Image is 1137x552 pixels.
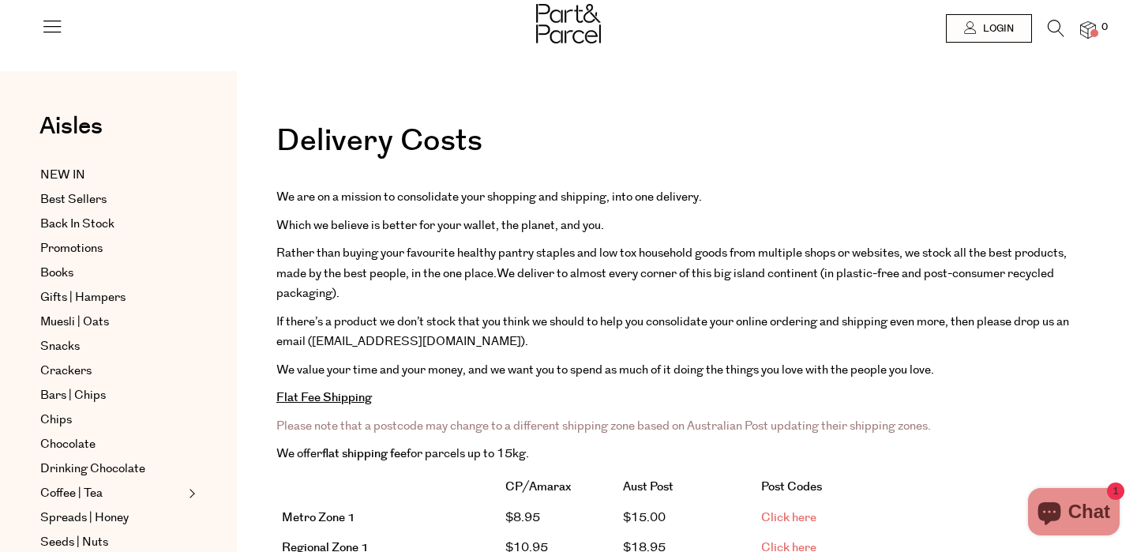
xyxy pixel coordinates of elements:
strong: Flat Fee Shipping [276,389,372,406]
a: Chocolate [40,435,184,454]
img: Part&Parcel [536,4,601,43]
span: Best Sellers [40,190,107,209]
strong: flat shipping fee [322,445,407,462]
a: Chips [40,411,184,430]
strong: Metro Zone 1 [282,509,355,526]
span: Gifts | Hampers [40,288,126,307]
span: Back In Stock [40,215,114,234]
span: 0 [1098,21,1112,35]
span: Crackers [40,362,92,381]
a: Aisles [39,115,103,154]
inbox-online-store-chat: Shopify online store chat [1023,488,1124,539]
p: We deliver to almost every corner of this big island continent (in plastic-free and post-consumer... [276,243,1098,304]
span: If there’s a product we don’t stock that you think we should to help you consolidate your online ... [276,314,1069,351]
a: Seeds | Nuts [40,533,184,552]
span: Seeds | Nuts [40,533,108,552]
a: Login [946,14,1032,43]
span: Chips [40,411,72,430]
a: Drinking Chocolate [40,460,184,479]
span: We value your time and your money, and we want you to spend as much of it doing the things you lo... [276,362,934,378]
a: Promotions [40,239,184,258]
strong: Aust Post [623,479,674,495]
a: Spreads | Honey [40,509,184,528]
span: Please note that a postcode may change to a different shipping zone based on Australian Post upda... [276,418,931,434]
span: Spreads | Honey [40,509,129,528]
span: Snacks [40,337,80,356]
span: Coffee | Tea [40,484,103,503]
span: Rather than buying your favourite healthy pantry staples and low tox household goods from multipl... [276,245,1067,282]
span: Login [979,22,1014,36]
span: NEW IN [40,166,85,185]
span: Books [40,264,73,283]
a: Back In Stock [40,215,184,234]
span: We offer for parcels up to 15kg. [276,445,529,462]
td: $8.95 [500,502,617,533]
span: Promotions [40,239,103,258]
span: We are on a mission to consolidate your shopping and shipping, into one delivery. [276,189,702,205]
span: Chocolate [40,435,96,454]
a: Books [40,264,184,283]
a: Gifts | Hampers [40,288,184,307]
a: Coffee | Tea [40,484,184,503]
a: 0 [1080,21,1096,38]
span: Which we believe is better for your wallet, the planet, and you. [276,217,604,234]
a: NEW IN [40,166,184,185]
span: Bars | Chips [40,386,106,405]
td: $15.00 [617,502,756,533]
a: Crackers [40,362,184,381]
a: Bars | Chips [40,386,184,405]
span: Drinking Chocolate [40,460,145,479]
h1: Delivery Costs [276,126,1098,172]
strong: CP/Amarax [505,479,571,495]
a: Best Sellers [40,190,184,209]
span: Aisles [39,109,103,144]
a: Click here [761,509,816,526]
strong: Post Codes [761,479,822,495]
a: Muesli | Oats [40,313,184,332]
span: Muesli | Oats [40,313,109,332]
button: Expand/Collapse Coffee | Tea [185,484,196,503]
a: Snacks [40,337,184,356]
